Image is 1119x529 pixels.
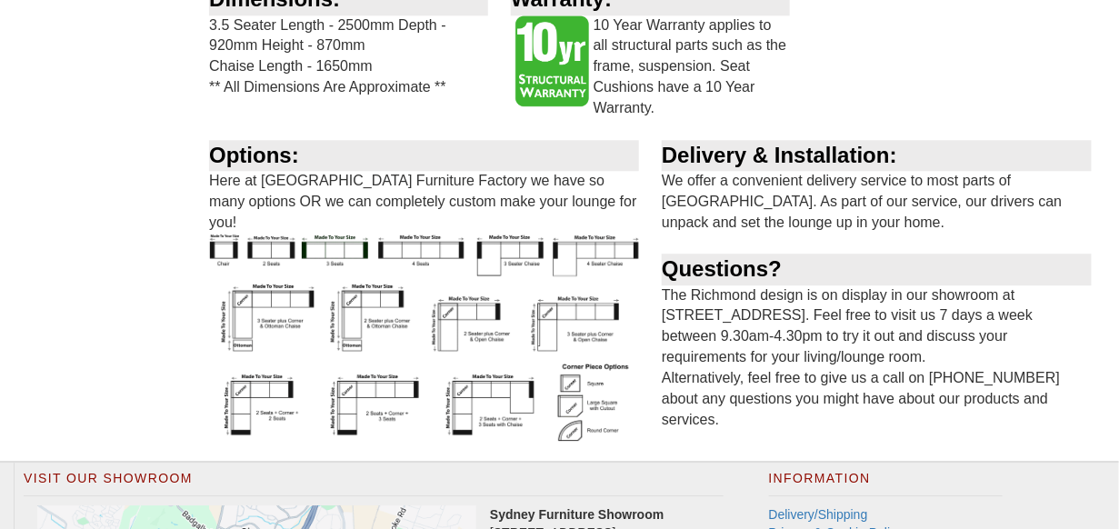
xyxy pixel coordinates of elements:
[769,507,868,522] a: Delivery/Shipping
[200,140,653,462] div: Here at [GEOGRAPHIC_DATA] Furniture Factory we have so many options OR we can completely custom m...
[24,472,724,495] h2: Visit Our Showroom
[653,140,1105,255] div: We offer a convenient delivery service to most parts of [GEOGRAPHIC_DATA]. As part of our service...
[515,15,589,106] img: 10 Year Structural Warranty
[653,254,1105,451] div: The Richmond design is on display in our showroom at [STREET_ADDRESS]. Feel free to visit us 7 da...
[769,472,1004,495] h2: Information
[662,254,1092,284] div: Questions?
[662,140,1092,171] div: Delivery & Installation:
[209,140,639,171] div: Options:
[490,507,664,522] strong: Sydney Furniture Showroom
